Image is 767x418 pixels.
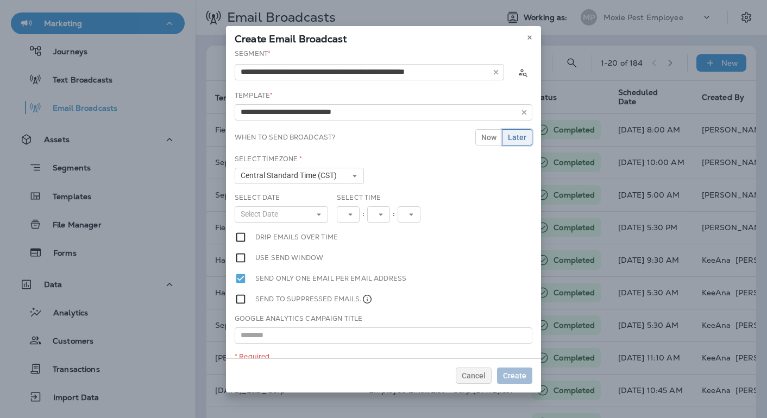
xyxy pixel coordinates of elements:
[235,91,273,100] label: Template
[502,129,532,145] button: Later
[390,206,398,223] div: :
[226,26,541,49] div: Create Email Broadcast
[360,206,367,223] div: :
[513,62,532,82] button: Calculate the estimated number of emails to be sent based on selected segment. (This could take a...
[235,193,280,202] label: Select Date
[255,293,373,305] label: Send to suppressed emails.
[462,372,486,379] span: Cancel
[235,314,362,323] label: Google Analytics Campaign Title
[255,273,406,284] label: Send only one email per email address
[235,168,364,184] button: Central Standard Time (CST)
[255,252,323,264] label: Use send window
[503,372,526,379] span: Create
[508,134,526,141] span: Later
[456,368,492,384] button: Cancel
[235,133,335,142] label: When to send broadcast?
[481,134,496,141] span: Now
[337,193,381,202] label: Select Time
[235,352,532,361] div: * Required
[255,231,338,243] label: Drip emails over time
[497,368,532,384] button: Create
[235,206,328,223] button: Select Date
[235,49,271,58] label: Segment
[475,129,502,145] button: Now
[235,155,302,163] label: Select Timezone
[241,210,282,219] span: Select Date
[241,171,341,180] span: Central Standard Time (CST)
